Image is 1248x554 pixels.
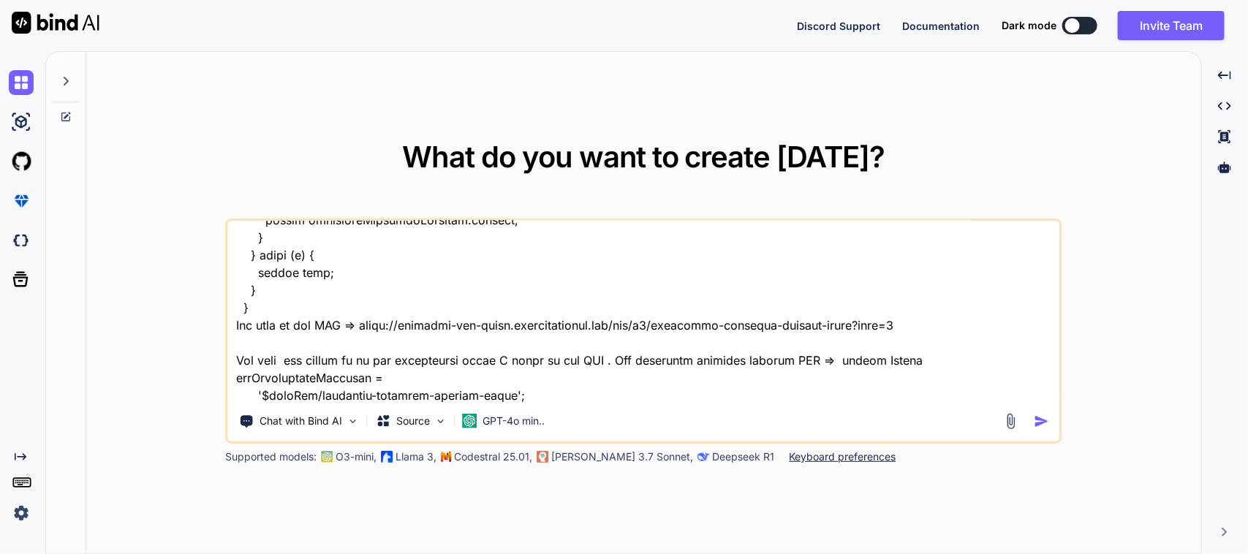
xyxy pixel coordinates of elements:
span: Dark mode [1002,18,1056,33]
img: chat [9,70,34,95]
img: premium [9,189,34,213]
button: Discord Support [797,18,880,34]
img: Pick Models [435,415,447,428]
p: Chat with Bind AI [260,414,343,428]
img: icon [1034,414,1049,429]
img: Pick Tools [347,415,360,428]
button: Documentation [902,18,980,34]
p: Codestral 25.01, [455,449,533,464]
img: Llama2 [382,451,393,463]
img: ai-studio [9,110,34,134]
img: Mistral-AI [442,452,452,462]
p: [PERSON_NAME] 3.7 Sonnet, [552,449,694,464]
p: Llama 3, [396,449,437,464]
img: attachment [1002,413,1019,430]
img: GPT-4 [322,451,333,463]
span: Discord Support [797,20,880,32]
p: Supported models: [226,449,317,464]
p: Deepseek R1 [713,449,775,464]
p: Source [397,414,431,428]
span: What do you want to create [DATE]? [402,139,885,175]
span: Documentation [902,20,980,32]
p: O3-mini, [336,449,377,464]
img: claude [537,451,549,463]
img: githubLight [9,149,34,174]
p: GPT-4o min.. [483,414,545,428]
textarea: L ipsu do sitametco adi elitseddoe te in utlaboreetd magnaal enimad. minimve quis no exercit ulla... [228,221,1059,402]
img: GPT-4o mini [463,414,477,428]
button: Invite Team [1118,11,1225,40]
img: claude [698,451,710,463]
img: Bind AI [12,12,99,34]
img: darkCloudIdeIcon [9,228,34,253]
p: Keyboard preferences [790,449,896,464]
img: settings [9,501,34,525]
